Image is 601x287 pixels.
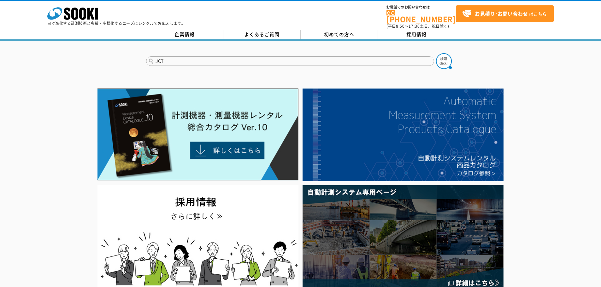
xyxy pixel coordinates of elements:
[386,10,456,23] a: [PHONE_NUMBER]
[47,21,186,25] p: 日々進化する計測技術と多種・多様化するニーズにレンタルでお応えします。
[146,30,223,39] a: 企業情報
[475,10,528,17] strong: お見積り･お問い合わせ
[396,23,405,29] span: 8:50
[301,30,378,39] a: 初めての方へ
[386,5,456,9] span: お電話でのお問い合わせは
[462,9,547,19] span: はこちら
[303,89,504,181] img: 自動計測システムカタログ
[378,30,455,39] a: 採用情報
[97,89,298,181] img: Catalog Ver10
[436,53,452,69] img: btn_search.png
[324,31,354,38] span: 初めての方へ
[223,30,301,39] a: よくあるご質問
[456,5,554,22] a: お見積り･お問い合わせはこちら
[146,56,434,66] input: 商品名、型式、NETIS番号を入力してください
[409,23,420,29] span: 17:30
[386,23,449,29] span: (平日 ～ 土日、祝日除く)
